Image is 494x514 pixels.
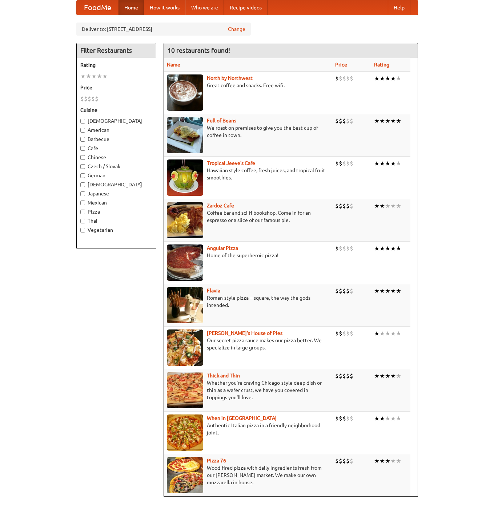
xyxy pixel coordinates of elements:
li: ★ [374,329,379,337]
label: [DEMOGRAPHIC_DATA] [80,181,152,188]
li: $ [350,159,353,167]
li: ★ [396,74,401,82]
li: $ [339,202,342,210]
li: $ [346,74,350,82]
a: [PERSON_NAME]'s House of Pies [207,330,282,336]
li: ★ [396,202,401,210]
input: American [80,128,85,133]
input: Barbecue [80,137,85,142]
li: ★ [379,117,385,125]
li: $ [346,287,350,295]
li: $ [335,74,339,82]
p: Whether you're craving Chicago-style deep dish or thin as a wafer crust, we have you covered in t... [167,379,330,401]
li: ★ [379,159,385,167]
li: $ [335,244,339,252]
li: ★ [374,159,379,167]
li: ★ [396,159,401,167]
li: ★ [97,72,102,80]
input: [DEMOGRAPHIC_DATA] [80,182,85,187]
a: Who we are [185,0,224,15]
li: $ [346,117,350,125]
b: Tropical Jeeve's Cafe [207,160,255,166]
li: $ [339,159,342,167]
li: $ [346,159,350,167]
a: How it works [144,0,185,15]
li: ★ [390,202,396,210]
label: Cafe [80,145,152,152]
li: $ [350,244,353,252]
li: ★ [379,74,385,82]
label: Japanese [80,190,152,197]
h5: Price [80,84,152,91]
li: ★ [374,117,379,125]
h4: Filter Restaurants [77,43,156,58]
li: $ [342,372,346,380]
li: ★ [374,202,379,210]
label: Pizza [80,208,152,215]
a: Recipe videos [224,0,268,15]
li: $ [335,414,339,422]
li: $ [350,414,353,422]
label: German [80,172,152,179]
li: $ [339,414,342,422]
li: ★ [396,372,401,380]
a: North by Northwest [207,75,253,81]
li: ★ [385,159,390,167]
li: $ [342,117,346,125]
li: ★ [396,244,401,252]
li: ★ [385,244,390,252]
li: $ [342,287,346,295]
li: $ [350,457,353,465]
a: Angular Pizza [207,245,238,251]
li: ★ [385,329,390,337]
a: When in [GEOGRAPHIC_DATA] [207,415,277,421]
li: $ [342,159,346,167]
li: ★ [396,117,401,125]
li: $ [80,95,84,103]
li: $ [350,74,353,82]
li: ★ [374,287,379,295]
li: ★ [80,72,86,80]
li: ★ [374,74,379,82]
li: ★ [374,457,379,465]
p: We roast on premises to give you the best cup of coffee in town. [167,124,330,139]
a: Thick and Thin [207,373,240,379]
li: $ [350,329,353,337]
a: Rating [374,62,389,68]
li: $ [350,287,353,295]
li: $ [346,372,350,380]
li: $ [350,202,353,210]
img: luigis.jpg [167,329,203,366]
li: ★ [379,457,385,465]
p: Roman-style pizza -- square, the way the gods intended. [167,294,330,309]
li: $ [335,117,339,125]
input: Pizza [80,210,85,214]
img: north.jpg [167,74,203,111]
img: wheninrome.jpg [167,414,203,451]
input: Japanese [80,191,85,196]
li: $ [342,329,346,337]
li: $ [342,202,346,210]
img: angular.jpg [167,244,203,281]
li: ★ [379,202,385,210]
label: [DEMOGRAPHIC_DATA] [80,117,152,125]
li: ★ [86,72,91,80]
label: Chinese [80,154,152,161]
a: Zardoz Cafe [207,203,234,209]
label: Thai [80,217,152,224]
li: ★ [379,244,385,252]
li: $ [346,414,350,422]
li: $ [339,117,342,125]
li: $ [88,95,91,103]
a: Pizza 76 [207,458,226,464]
li: $ [342,414,346,422]
input: [DEMOGRAPHIC_DATA] [80,119,85,124]
label: Czech / Slovak [80,163,152,170]
input: Thai [80,219,85,223]
a: Full of Beans [207,118,236,124]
